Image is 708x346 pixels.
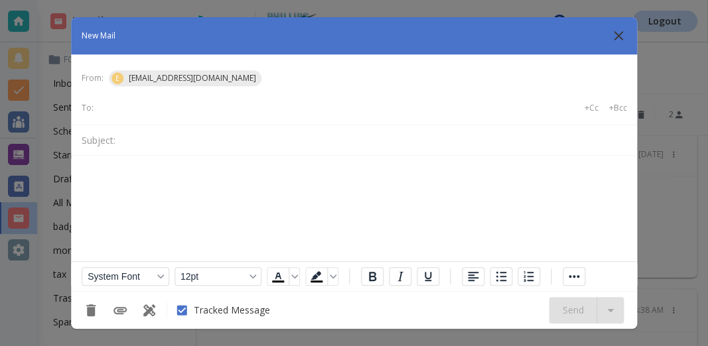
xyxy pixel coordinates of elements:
iframe: Rich Text Area [71,156,638,261]
p: To: [82,102,94,114]
button: Add Attachment [108,298,132,322]
div: Text color Black [267,267,300,286]
p: New Mail [82,30,115,42]
button: +Bcc [603,97,632,119]
span: 12pt [180,271,245,282]
span: System Font [88,271,153,282]
button: Numbered list [518,267,540,286]
div: E[EMAIL_ADDRESS][DOMAIN_NAME] [109,70,261,86]
p: Subject: [82,134,115,147]
p: E [115,72,119,85]
p: +Cc [584,102,598,114]
button: Reveal or hide additional toolbar items [563,267,585,286]
button: Bullet list [490,267,512,286]
p: From: [82,72,104,84]
button: +Cc [579,97,603,119]
button: Discard [79,298,103,322]
div: Background color Black [305,267,338,286]
p: +Bcc [608,102,626,114]
button: Font System Font [82,267,169,286]
button: Use Template [137,298,161,322]
button: Italic [389,267,411,286]
button: Bold [361,267,384,286]
span: Tracked Message [194,304,270,317]
button: Font size 12pt [174,267,261,286]
button: Underline [417,267,439,286]
span: [EMAIL_ADDRESS][DOMAIN_NAME] [123,72,261,85]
